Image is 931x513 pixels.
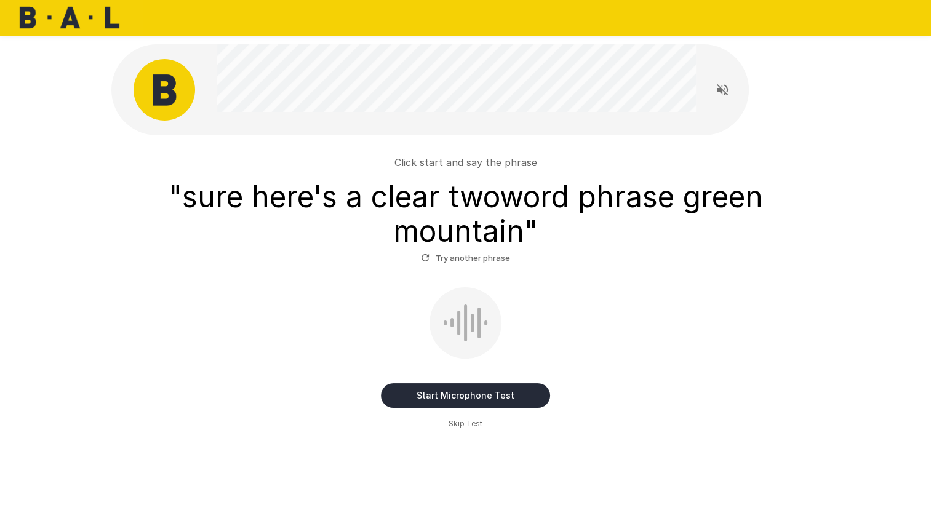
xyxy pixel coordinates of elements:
[134,59,195,121] img: bal_avatar.png
[394,155,537,170] p: Click start and say the phrase
[381,383,550,408] button: Start Microphone Test
[418,249,513,268] button: Try another phrase
[449,418,482,430] span: Skip Test
[116,180,815,249] h3: " sure here's a clear twoword phrase green mountain "
[710,78,735,102] button: Read questions aloud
